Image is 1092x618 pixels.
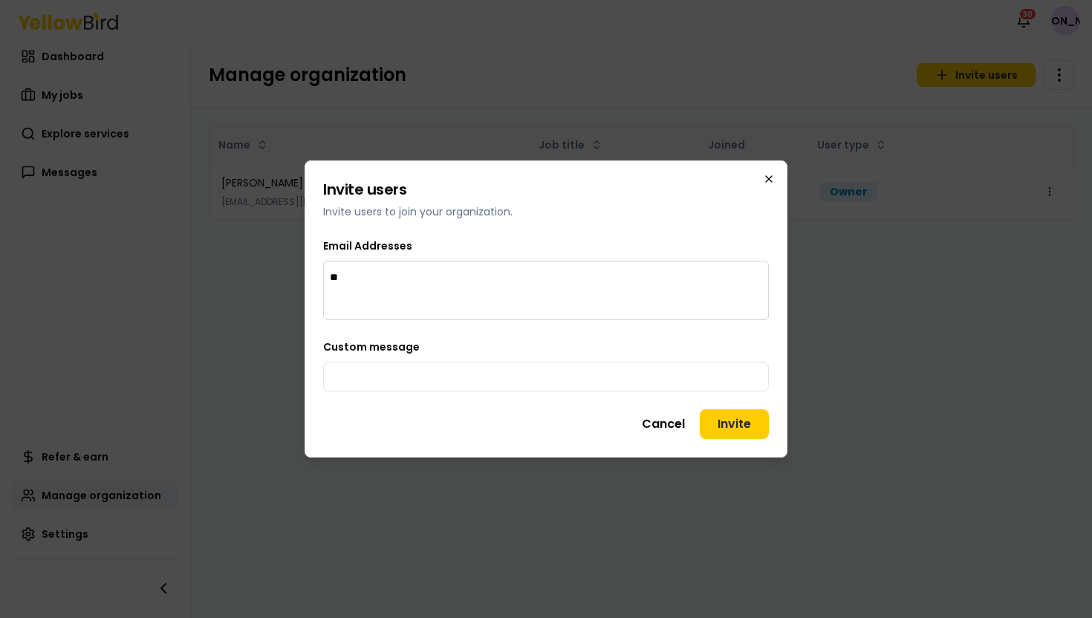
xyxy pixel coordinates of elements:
[700,409,769,439] button: Invite
[323,238,412,253] label: Email Addresses
[633,409,694,439] button: Cancel
[323,179,769,200] h2: Invite users
[330,270,508,284] input: Type an email and press enter
[323,339,420,354] label: Custom message
[323,204,769,219] p: Invite users to join your organization.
